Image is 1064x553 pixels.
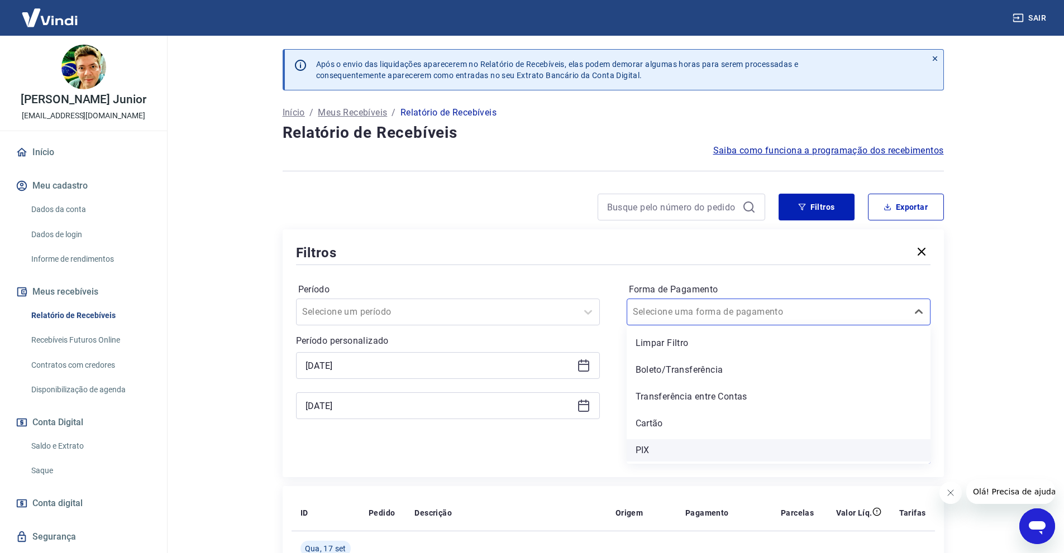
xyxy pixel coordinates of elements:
p: Relatório de Recebíveis [400,106,497,119]
iframe: Botão para abrir a janela de mensagens [1019,508,1055,544]
iframe: Mensagem da empresa [966,479,1055,504]
span: Olá! Precisa de ajuda? [7,8,94,17]
a: Segurança [13,525,154,549]
a: Dados da conta [27,198,154,221]
a: Conta digital [13,491,154,516]
img: 40958a5d-ac93-4d9b-8f90-c2e9f6170d14.jpeg [61,45,106,89]
a: Contratos com credores [27,354,154,377]
iframe: Fechar mensagem [939,482,962,504]
a: Saldo e Extrato [27,435,154,458]
input: Data inicial [306,357,572,374]
button: Exportar [868,194,944,220]
a: Início [13,140,154,165]
button: Conta Digital [13,410,154,435]
a: Início [283,106,305,119]
a: Recebíveis Futuros Online [27,329,154,352]
a: Disponibilização de agenda [27,378,154,401]
p: / [309,106,313,119]
span: Conta digital [32,496,83,511]
p: Após o envio das liquidações aparecerem no Relatório de Recebíveis, elas podem demorar algumas ho... [316,59,799,81]
img: Vindi [13,1,86,35]
input: Busque pelo número do pedido [607,199,738,215]
button: Filtros [779,194,855,220]
button: Sair [1010,8,1051,28]
p: / [392,106,395,119]
h4: Relatório de Recebíveis [283,122,944,144]
button: Meus recebíveis [13,280,154,304]
p: [PERSON_NAME] Junior [21,94,146,105]
a: Saque [27,459,154,482]
a: Saiba como funciona a programação dos recebimentos [713,144,944,157]
p: [EMAIL_ADDRESS][DOMAIN_NAME] [22,110,145,122]
div: Cartão [627,412,931,435]
p: Valor Líq. [836,507,872,518]
p: Origem [616,507,643,518]
button: Meu cadastro [13,174,154,198]
a: Relatório de Recebíveis [27,304,154,327]
h5: Filtros [296,244,337,262]
input: Data final [306,397,572,414]
label: Período [298,283,598,296]
label: Forma de Pagamento [629,283,928,296]
div: Limpar Filtro [627,332,931,354]
div: PIX [627,439,931,461]
p: Tarifas [899,507,926,518]
p: Período personalizado [296,334,600,348]
p: Parcelas [781,507,814,518]
p: Pedido [369,507,395,518]
p: Descrição [414,507,452,518]
a: Dados de login [27,223,154,246]
div: Boleto/Transferência [627,359,931,381]
p: ID [300,507,308,518]
a: Meus Recebíveis [318,106,387,119]
div: Transferência entre Contas [627,386,931,408]
a: Informe de rendimentos [27,248,154,271]
p: Pagamento [685,507,729,518]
